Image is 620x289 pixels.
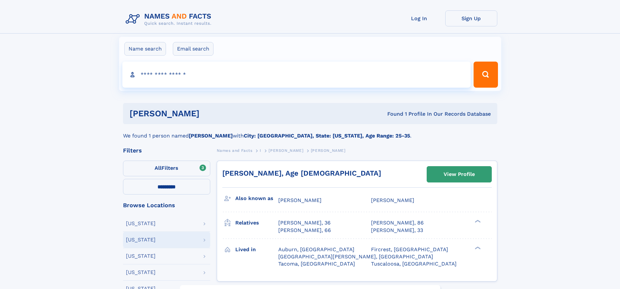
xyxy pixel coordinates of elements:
a: Log In [393,10,445,26]
label: Email search [173,42,214,56]
span: Fircrest, [GEOGRAPHIC_DATA] [371,246,448,253]
a: [PERSON_NAME], 36 [278,219,331,226]
a: Names and Facts [217,146,253,154]
div: [US_STATE] [126,270,156,275]
span: [PERSON_NAME] [371,197,414,203]
h1: [PERSON_NAME] [130,109,294,118]
span: [PERSON_NAME] [311,148,346,153]
span: I [260,148,261,153]
div: ❯ [473,246,481,250]
div: [US_STATE] [126,253,156,259]
div: We found 1 person named with . [123,124,497,140]
input: search input [122,62,471,88]
div: [US_STATE] [126,237,156,242]
span: [PERSON_NAME] [278,197,322,203]
b: [PERSON_NAME] [189,133,233,139]
img: Logo Names and Facts [123,10,217,28]
a: View Profile [427,166,491,182]
span: [PERSON_NAME] [269,148,303,153]
div: ❯ [473,219,481,224]
div: Found 1 Profile In Our Records Database [293,110,491,118]
h3: Also known as [235,193,278,204]
a: [PERSON_NAME], 66 [278,227,331,234]
b: City: [GEOGRAPHIC_DATA], State: [US_STATE], Age Range: 25-35 [244,133,410,139]
span: All [155,165,161,171]
span: Tuscaloosa, [GEOGRAPHIC_DATA] [371,261,457,267]
label: Name search [124,42,166,56]
div: View Profile [444,167,475,182]
div: [US_STATE] [126,221,156,226]
div: Browse Locations [123,202,210,208]
button: Search Button [474,62,498,88]
a: [PERSON_NAME], 33 [371,227,423,234]
div: Filters [123,148,210,153]
span: Auburn, [GEOGRAPHIC_DATA] [278,246,354,253]
h3: Lived in [235,244,278,255]
h3: Relatives [235,217,278,228]
a: [PERSON_NAME] [269,146,303,154]
a: [PERSON_NAME], 86 [371,219,424,226]
a: I [260,146,261,154]
a: Sign Up [445,10,497,26]
a: [PERSON_NAME], Age [DEMOGRAPHIC_DATA] [222,169,381,177]
span: [GEOGRAPHIC_DATA][PERSON_NAME], [GEOGRAPHIC_DATA] [278,253,433,260]
label: Filters [123,161,210,176]
span: Tacoma, [GEOGRAPHIC_DATA] [278,261,355,267]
